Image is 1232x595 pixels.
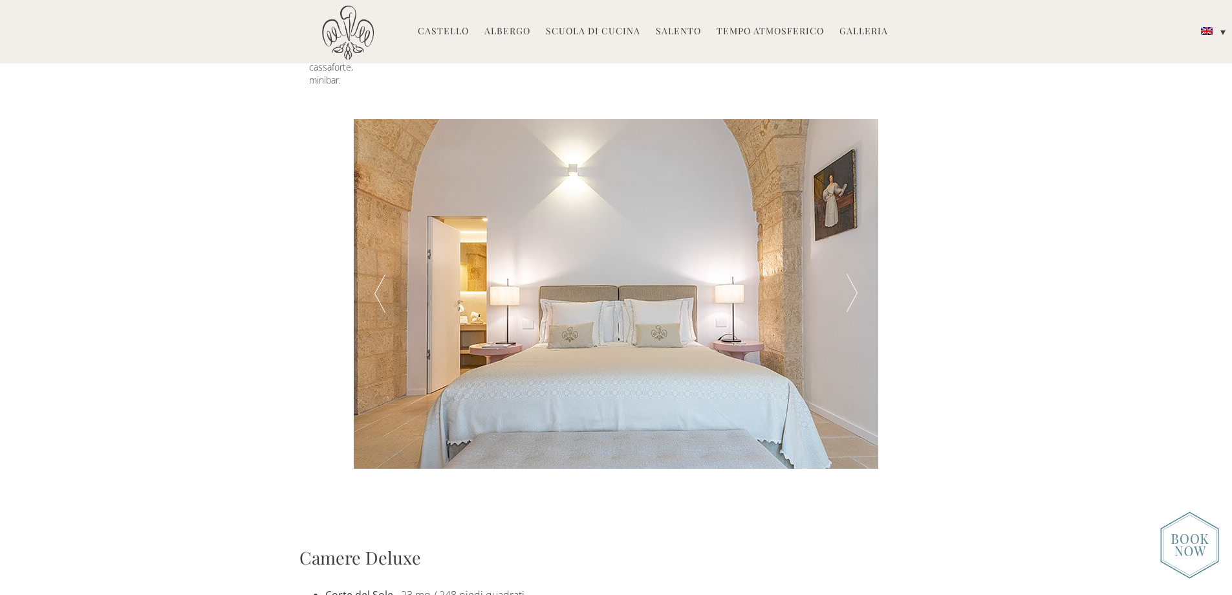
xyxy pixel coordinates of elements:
[839,25,888,37] font: Galleria
[322,5,374,60] img: Castello di Ugento
[656,25,701,37] font: Salento
[717,25,824,39] a: Tempo atmosferico
[717,25,824,37] font: Tempo atmosferico
[1160,511,1219,579] img: new-booknow.png
[484,25,530,39] a: Albergo
[656,25,701,39] a: Salento
[546,25,640,39] a: Scuola di cucina
[418,25,469,39] a: Castello
[484,25,530,37] font: Albergo
[418,25,469,37] font: Castello
[299,546,421,569] font: Camere Deluxe
[1201,27,1213,35] img: Inglese
[546,25,640,37] font: Scuola di cucina
[839,25,888,39] a: Galleria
